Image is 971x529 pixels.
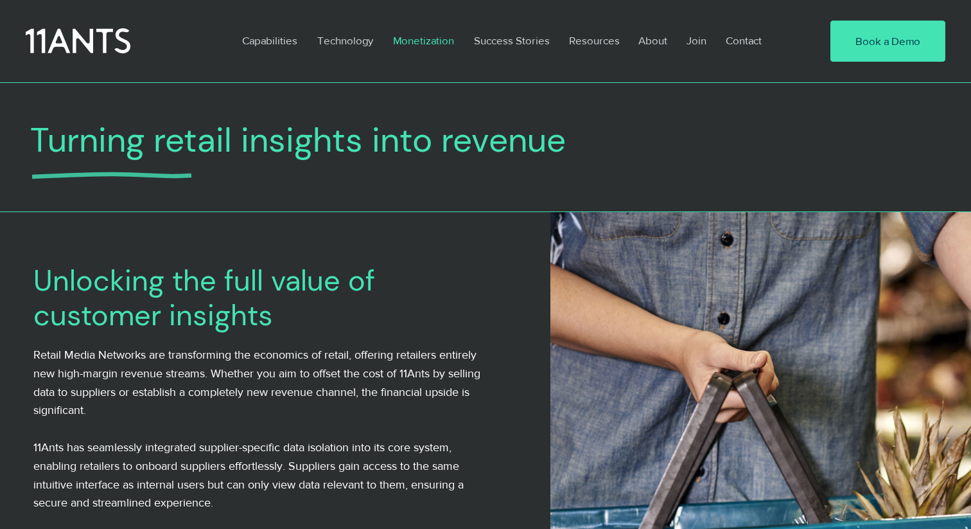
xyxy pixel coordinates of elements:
[559,26,629,55] a: Resources
[677,26,716,55] a: Join
[716,26,773,55] a: Contact
[629,26,677,55] a: About
[680,26,713,55] p: Join
[387,26,460,55] p: Monetization
[311,26,380,55] p: Technology
[308,26,383,55] a: Technology
[232,26,308,55] a: Capabilities
[30,118,566,162] span: Turning retail insights into revenue
[563,26,626,55] p: Resources
[33,262,375,334] span: Unlocking the full value of customer insights
[719,26,768,55] p: Contact
[855,33,920,49] span: Book a Demo
[383,26,464,55] a: Monetization
[830,21,945,62] a: Book a Demo
[33,441,464,509] span: 11Ants has seamlessly integrated supplier-specific data isolation into its core system, enabling ...
[236,26,304,55] p: Capabilities
[33,348,480,417] span: Retail Media Networks are transforming the economics of retail, offering retailers entirely new h...
[464,26,559,55] a: Success Stories
[232,26,791,55] nav: Site
[468,26,556,55] p: Success Stories
[632,26,674,55] p: About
